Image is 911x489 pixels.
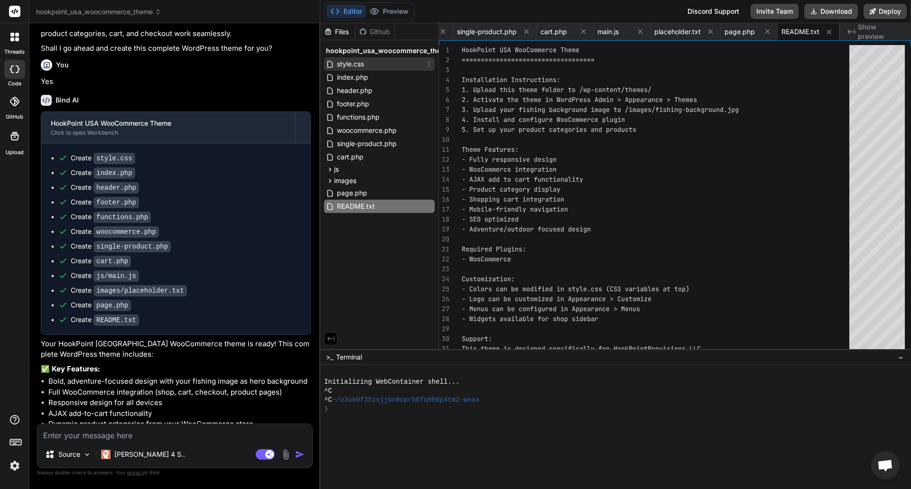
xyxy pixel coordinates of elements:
img: attachment [280,449,291,460]
span: README.txt [336,201,376,212]
span: 3. Upload your fishing background image to /images [462,105,651,114]
span: Initializing WebContainer shell... [324,378,460,387]
span: - Mobile-friendly navigation [462,205,568,213]
div: Create [71,286,187,295]
div: 21 [439,244,449,254]
div: Files [320,27,355,37]
div: 17 [439,204,449,214]
code: footer.php [93,197,139,208]
div: Create [71,241,171,251]
span: This theme is designed specifically for HookPoint [462,344,648,353]
div: 15 [439,185,449,194]
img: icon [295,450,305,459]
div: Create [71,256,131,266]
div: 3 [439,65,449,75]
span: 5. Set up your product categories and products [462,125,636,134]
div: Create [71,197,139,207]
div: Create [71,212,151,222]
div: 4 [439,75,449,85]
div: 26 [439,294,449,304]
div: 23 [439,264,449,274]
span: - Menus can be configured in Appearance > Menus [462,304,640,313]
span: nce > Themes [651,95,697,104]
div: Click to open Workbench [51,129,285,137]
span: - Fully responsive design [462,155,557,164]
div: 1 [439,45,449,55]
span: Theme Features: [462,145,519,154]
span: cart.php [540,27,567,37]
label: GitHub [6,113,23,121]
li: AJAX add-to-cart functionality [48,408,311,419]
p: [PERSON_NAME] 4 S.. [114,450,185,459]
div: 20 [439,234,449,244]
div: 28 [439,314,449,324]
li: Bold, adventure-focused design with your fishing image as hero background [48,376,311,387]
div: 30 [439,334,449,344]
label: threads [4,48,25,56]
div: Github [355,27,394,37]
span: - Product category display [462,185,560,194]
code: style.css [93,153,135,164]
span: page.php [336,187,368,199]
div: 12 [439,155,449,165]
label: code [8,80,21,88]
div: 18 [439,214,449,224]
span: Customization: [462,275,515,283]
span: - Adventure/outdoor focused design [462,225,591,233]
li: Full WooCommerce integration (shop, cart, checkout, product pages) [48,387,311,398]
span: header.php [336,85,373,96]
img: settings [7,458,23,474]
div: HookPoint USA WooCommerce Theme [51,119,285,128]
span: Terminal [336,352,362,362]
span: privacy [127,470,144,475]
span: hookpoint_usa_woocommerce_theme [326,46,451,55]
button: HookPoint USA WooCommerce ThemeClick to open Workbench [41,112,295,143]
span: Provisions LLC [648,344,701,353]
div: 5 [439,85,449,95]
div: 22 [439,254,449,264]
span: ^C [324,396,332,405]
span: - WooCommerce integration [462,165,557,174]
div: Discord Support [682,4,745,19]
button: − [896,350,905,365]
strong: ✅ Key Features: [41,364,100,373]
span: >_ [326,352,333,362]
span: single-product.php [457,27,517,37]
div: 2 [439,55,449,65]
div: Create [71,153,135,163]
label: Upload [6,148,24,157]
img: Pick Models [83,451,91,459]
div: 19 [439,224,449,234]
span: functions.php [336,111,381,123]
code: index.php [93,167,135,179]
button: Preview [366,5,412,18]
div: Create [71,227,159,237]
div: Create [71,271,139,281]
span: ^C [324,387,332,396]
span: - WooCommerce [462,255,511,263]
div: Create [71,183,139,193]
li: Responsive design for all devices [48,397,311,408]
div: 11 [439,145,449,155]
div: Create [71,315,139,325]
span: Show preview [858,22,903,41]
div: 13 [439,165,449,175]
div: 24 [439,274,449,284]
h6: You [56,60,69,70]
code: cart.php [93,256,131,267]
p: Yes [41,76,311,87]
span: hookpoint_usa_woocommerce_theme [36,7,161,17]
div: 6 [439,95,449,105]
span: /fishing-background.jpg [651,105,739,114]
span: HookPoint USA WooCommerce Theme [462,46,579,54]
div: Create [71,300,131,310]
code: woocommerce.php [93,226,159,238]
p: Your HookPoint [GEOGRAPHIC_DATA] WooCommerce theme is ready! This complete WordPress theme includes: [41,339,311,360]
img: Claude 4 Sonnet [101,450,111,459]
span: images [334,176,356,185]
div: 10 [439,135,449,145]
span: =================================== [462,55,595,64]
button: Invite Team [751,4,799,19]
span: main.js [597,27,619,37]
code: images/placeholder.txt [93,285,187,296]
